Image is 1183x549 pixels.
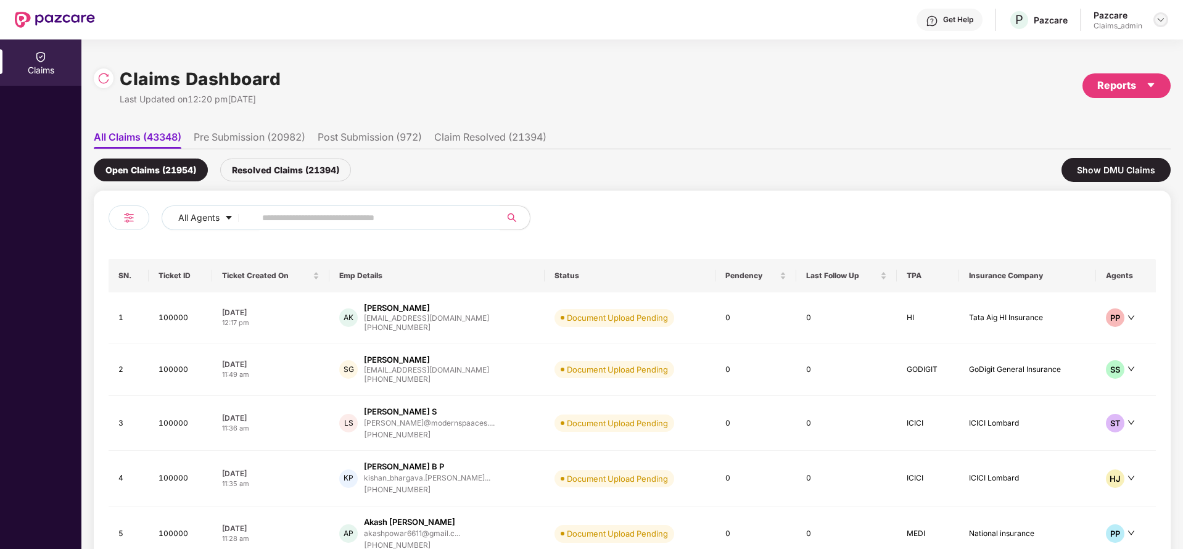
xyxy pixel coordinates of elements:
[897,396,959,452] td: ICICI
[1127,314,1135,321] span: down
[500,205,530,230] button: search
[364,516,455,528] div: Akash [PERSON_NAME]
[149,344,212,396] td: 100000
[194,131,305,149] li: Pre Submission (20982)
[212,259,329,292] th: Ticket Created On
[796,451,897,506] td: 0
[222,307,319,318] div: [DATE]
[364,302,430,314] div: [PERSON_NAME]
[364,474,490,482] div: kishan_bhargava.[PERSON_NAME]...
[178,211,220,225] span: All Agents
[1106,524,1124,543] div: PP
[364,484,490,496] div: [PHONE_NUMBER]
[364,354,430,366] div: [PERSON_NAME]
[94,131,181,149] li: All Claims (43348)
[109,259,149,292] th: SN.
[1096,259,1156,292] th: Agents
[109,292,149,344] td: 1
[222,359,319,369] div: [DATE]
[926,15,938,27] img: svg+xml;base64,PHN2ZyBpZD0iSGVscC0zMngzMiIgeG1sbnM9Imh0dHA6Ly93d3cudzMub3JnLzIwMDAvc3ZnIiB3aWR0aD...
[943,15,973,25] div: Get Help
[222,423,319,434] div: 11:36 am
[715,259,796,292] th: Pendency
[364,419,495,427] div: [PERSON_NAME]@modernspaaces....
[897,292,959,344] td: HI
[364,461,444,473] div: [PERSON_NAME] B P
[364,529,460,537] div: akashpowar6611@gmail.c...
[339,414,358,432] div: LS
[225,213,233,223] span: caret-down
[567,312,668,324] div: Document Upload Pending
[339,469,358,488] div: KP
[796,292,897,344] td: 0
[545,259,715,292] th: Status
[149,451,212,506] td: 100000
[149,292,212,344] td: 100000
[715,344,796,396] td: 0
[796,259,897,292] th: Last Follow Up
[339,524,358,543] div: AP
[220,159,351,181] div: Resolved Claims (21394)
[109,344,149,396] td: 2
[109,396,149,452] td: 3
[1106,469,1124,488] div: HJ
[897,344,959,396] td: GODIGIT
[959,259,1096,292] th: Insurance Company
[1015,12,1023,27] span: P
[222,523,319,534] div: [DATE]
[94,159,208,181] div: Open Claims (21954)
[364,314,489,322] div: [EMAIL_ADDRESS][DOMAIN_NAME]
[1061,158,1171,182] div: Show DMU Claims
[222,271,310,281] span: Ticket Created On
[897,451,959,506] td: ICICI
[1106,360,1124,379] div: SS
[222,468,319,479] div: [DATE]
[715,396,796,452] td: 0
[97,72,110,85] img: svg+xml;base64,PHN2ZyBpZD0iUmVsb2FkLTMyeDMyIiB4bWxucz0iaHR0cDovL3d3dy53My5vcmcvMjAwMC9zdmciIHdpZH...
[959,344,1096,396] td: GoDigit General Insurance
[364,406,437,418] div: [PERSON_NAME] S
[364,366,489,374] div: [EMAIL_ADDRESS][DOMAIN_NAME]
[318,131,422,149] li: Post Submission (972)
[109,451,149,506] td: 4
[434,131,546,149] li: Claim Resolved (21394)
[1106,308,1124,327] div: PP
[1034,14,1068,26] div: Pazcare
[364,322,489,334] div: [PHONE_NUMBER]
[1146,80,1156,90] span: caret-down
[149,396,212,452] td: 100000
[567,473,668,485] div: Document Upload Pending
[796,344,897,396] td: 0
[715,451,796,506] td: 0
[222,369,319,380] div: 11:49 am
[796,396,897,452] td: 0
[122,210,136,225] img: svg+xml;base64,PHN2ZyB4bWxucz0iaHR0cDovL3d3dy53My5vcmcvMjAwMC9zdmciIHdpZHRoPSIyNCIgaGVpZ2h0PSIyNC...
[567,417,668,429] div: Document Upload Pending
[959,292,1096,344] td: Tata Aig HI Insurance
[1094,9,1142,21] div: Pazcare
[35,51,47,63] img: svg+xml;base64,PHN2ZyBpZD0iQ2xhaW0iIHhtbG5zPSJodHRwOi8vd3d3LnczLm9yZy8yMDAwL3N2ZyIgd2lkdGg9IjIwIi...
[1127,529,1135,537] span: down
[897,259,959,292] th: TPA
[162,205,260,230] button: All Agentscaret-down
[1097,78,1156,93] div: Reports
[1156,15,1166,25] img: svg+xml;base64,PHN2ZyBpZD0iRHJvcGRvd24tMzJ4MzIiIHhtbG5zPSJodHRwOi8vd3d3LnczLm9yZy8yMDAwL3N2ZyIgd2...
[149,259,212,292] th: Ticket ID
[222,479,319,489] div: 11:35 am
[364,429,495,441] div: [PHONE_NUMBER]
[1127,474,1135,482] span: down
[500,213,524,223] span: search
[222,534,319,544] div: 11:28 am
[959,396,1096,452] td: ICICI Lombard
[1127,365,1135,373] span: down
[364,374,489,386] div: [PHONE_NUMBER]
[567,527,668,540] div: Document Upload Pending
[329,259,544,292] th: Emp Details
[725,271,777,281] span: Pendency
[567,363,668,376] div: Document Upload Pending
[339,308,358,327] div: AK
[339,360,358,379] div: SG
[222,413,319,423] div: [DATE]
[959,451,1096,506] td: ICICI Lombard
[1127,419,1135,426] span: down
